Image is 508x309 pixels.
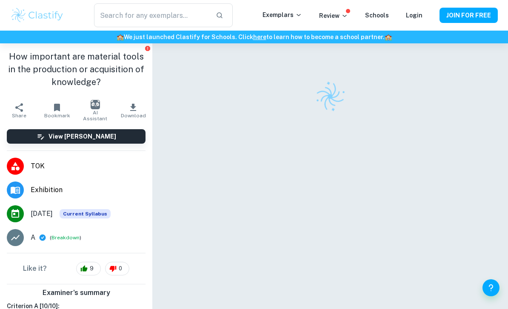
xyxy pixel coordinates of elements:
span: Share [12,113,26,119]
button: JOIN FOR FREE [440,8,498,23]
span: Bookmark [44,113,70,119]
span: 9 [85,264,98,273]
img: Clastify logo [10,7,64,24]
p: Review [319,11,348,20]
p: Exemplars [263,10,302,20]
h6: Examiner's summary [3,288,149,298]
img: Clastify logo [310,76,351,117]
span: Exhibition [31,185,146,195]
img: AI Assistant [91,100,100,109]
button: Report issue [144,45,151,51]
button: Breakdown [51,234,80,241]
span: [DATE] [31,209,53,219]
span: 🏫 [385,34,392,40]
input: Search for any exemplars... [94,3,209,27]
button: View [PERSON_NAME] [7,129,146,144]
div: 0 [105,262,129,275]
span: Download [121,113,146,119]
button: Bookmark [38,99,77,122]
h6: View [PERSON_NAME] [49,132,116,141]
a: here [253,34,266,40]
span: 🏫 [117,34,124,40]
h1: How important are material tools in the production or acquisition of knowledge? [7,50,146,88]
p: A [31,232,35,243]
button: AI Assistant [76,99,114,122]
span: 0 [114,264,127,273]
div: 9 [76,262,101,275]
span: AI Assistant [81,110,109,122]
span: TOK [31,161,146,171]
span: Current Syllabus [60,209,111,218]
a: Schools [365,12,389,19]
button: Help and Feedback [482,279,499,296]
button: Download [114,99,153,122]
a: Login [406,12,422,19]
div: This exemplar is based on the current syllabus. Feel free to refer to it for inspiration/ideas wh... [60,209,111,218]
h6: We just launched Clastify for Schools. Click to learn how to become a school partner. [2,32,506,42]
span: ( ) [50,234,81,242]
h6: Like it? [23,264,47,274]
